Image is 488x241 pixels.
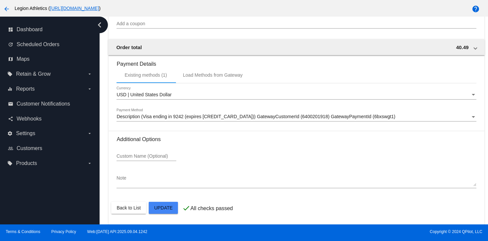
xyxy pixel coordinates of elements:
[16,130,35,136] span: Settings
[7,161,13,166] i: local_offer
[8,116,13,121] i: share
[51,229,76,234] a: Privacy Policy
[8,146,13,151] i: people_outline
[16,71,50,77] span: Retain & Grow
[87,86,92,92] i: arrow_drop_down
[117,205,140,210] span: Back to List
[183,72,243,78] div: Load Methods from Gateway
[7,86,13,92] i: equalizer
[17,56,30,62] span: Maps
[17,116,41,122] span: Webhooks
[117,56,476,67] h3: Payment Details
[108,39,484,55] mat-expansion-panel-header: Order total 40.49
[117,92,171,97] span: USD | United States Dollar
[149,202,178,214] button: Update
[50,6,99,11] a: [URL][DOMAIN_NAME]
[182,204,190,212] mat-icon: check
[8,27,13,32] i: dashboard
[117,136,476,142] h3: Additional Options
[7,71,13,77] i: local_offer
[87,161,92,166] i: arrow_drop_down
[87,71,92,77] i: arrow_drop_down
[117,154,176,159] input: Custom Name (Optional)
[7,131,13,136] i: settings
[154,205,173,210] span: Update
[87,131,92,136] i: arrow_drop_down
[111,202,146,214] button: Back to List
[16,160,37,166] span: Products
[8,143,92,154] a: people_outline Customers
[15,6,101,11] span: Legion Athletics ( )
[3,5,11,13] mat-icon: arrow_back
[17,145,42,151] span: Customers
[8,39,92,50] a: update Scheduled Orders
[124,72,167,78] div: Existing methods (1)
[17,41,59,47] span: Scheduled Orders
[116,44,142,50] span: Order total
[17,27,42,33] span: Dashboard
[8,24,92,35] a: dashboard Dashboard
[87,229,147,234] a: Web:[DATE] API:2025.09.04.1242
[8,101,13,107] i: email
[16,86,35,92] span: Reports
[17,101,70,107] span: Customer Notifications
[250,229,482,234] span: Copyright © 2024 QPilot, LLC
[190,205,233,211] p: All checks passed
[117,21,476,27] input: Add a coupon
[117,114,395,119] span: Description (Visa ending in 9242 (expires [CREDIT_CARD_DATA])) GatewayCustomerId (6400201918) Gat...
[8,42,13,47] i: update
[117,92,476,98] mat-select: Currency
[8,56,13,62] i: map
[94,20,105,30] i: chevron_left
[472,5,480,13] mat-icon: help
[8,99,92,109] a: email Customer Notifications
[8,114,92,124] a: share Webhooks
[8,54,92,64] a: map Maps
[456,44,469,50] span: 40.49
[117,114,476,120] mat-select: Payment Method
[6,229,40,234] a: Terms & Conditions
